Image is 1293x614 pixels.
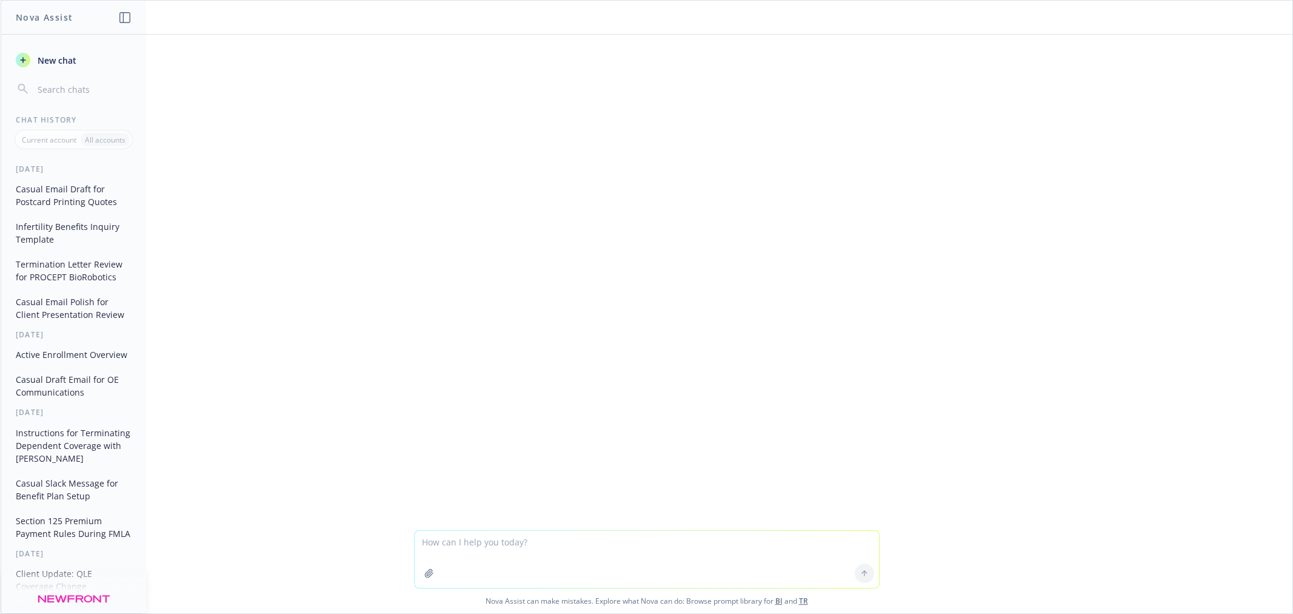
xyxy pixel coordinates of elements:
h1: Nova Assist [16,11,73,24]
button: Casual Slack Message for Benefit Plan Setup [11,473,136,506]
div: Chat History [1,115,146,125]
p: Current account [22,135,76,145]
button: Client Update: QLE Coverage Change [11,564,136,596]
span: New chat [35,54,76,67]
div: [DATE] [1,548,146,559]
input: Search chats [35,81,132,98]
div: [DATE] [1,407,146,417]
a: BI [775,596,783,606]
a: TR [799,596,808,606]
div: [DATE] [1,329,146,340]
div: More than a week ago [1,601,146,612]
span: Nova Assist can make mistakes. Explore what Nova can do: Browse prompt library for and [5,589,1288,613]
div: [DATE] [1,164,146,174]
button: Instructions for Terminating Dependent Coverage with [PERSON_NAME] [11,423,136,468]
button: Casual Email Draft for Postcard Printing Quotes [11,179,136,212]
button: Casual Email Polish for Client Presentation Review [11,292,136,325]
button: Casual Draft Email for OE Communications [11,369,136,402]
button: Infertility Benefits Inquiry Template [11,217,136,249]
button: Section 125 Premium Payment Rules During FMLA [11,511,136,544]
p: All accounts [85,135,125,145]
button: Active Enrollment Overview [11,345,136,365]
button: New chat [11,49,136,71]
button: Termination Letter Review for PROCEPT BioRobotics [11,254,136,287]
